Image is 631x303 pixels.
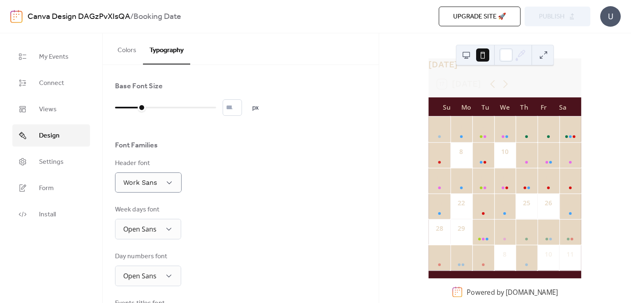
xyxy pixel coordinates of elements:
[495,97,515,117] div: We
[553,97,573,117] div: Sa
[566,122,575,131] div: 6
[600,6,621,27] div: U
[12,46,90,68] a: My Events
[515,97,534,117] div: Th
[456,97,476,117] div: Mo
[28,9,130,25] a: Canva Design DAGzPvXIsQA
[534,97,553,117] div: Fr
[500,224,510,233] div: 1
[39,157,64,167] span: Settings
[435,250,444,259] div: 5
[111,33,143,64] button: Colors
[522,224,532,233] div: 2
[478,198,488,208] div: 23
[39,210,56,220] span: Install
[456,147,466,156] div: 8
[123,271,157,280] span: Open Sans
[437,97,456,117] div: Su
[252,103,259,113] span: px
[435,198,444,208] div: 21
[544,224,553,233] div: 3
[12,177,90,199] a: Form
[500,147,510,156] div: 10
[478,250,488,259] div: 7
[522,173,532,182] div: 18
[143,33,190,64] button: Typography
[544,173,553,182] div: 19
[544,122,553,131] div: 5
[435,122,444,131] div: 31
[500,250,510,259] div: 8
[39,52,69,62] span: My Events
[428,58,581,71] div: [DATE]
[115,81,163,91] div: Base Font Size
[39,184,54,193] span: Form
[115,158,180,168] div: Header font
[12,72,90,94] a: Connect
[456,224,466,233] div: 29
[123,225,157,234] span: Open Sans
[500,198,510,208] div: 24
[453,12,506,22] span: Upgrade site 🚀
[39,131,60,141] span: Design
[544,250,553,259] div: 10
[566,198,575,208] div: 27
[435,224,444,233] div: 28
[566,250,575,259] div: 11
[566,224,575,233] div: 4
[12,203,90,225] a: Install
[130,9,134,25] b: /
[39,105,57,115] span: Views
[478,173,488,182] div: 16
[123,179,157,186] span: Work Sans
[566,147,575,156] div: 13
[456,173,466,182] div: 15
[435,173,444,182] div: 14
[12,98,90,120] a: Views
[10,10,23,23] img: logo
[522,198,532,208] div: 25
[439,7,520,26] button: Upgrade site 🚀
[478,122,488,131] div: 2
[456,250,466,259] div: 6
[476,97,495,117] div: Tu
[506,287,558,296] a: [DOMAIN_NAME]
[115,252,180,262] div: Day numbers font
[12,151,90,173] a: Settings
[478,147,488,156] div: 9
[500,122,510,131] div: 3
[39,78,64,88] span: Connect
[134,9,181,25] b: Booking Date
[522,122,532,131] div: 4
[500,173,510,182] div: 17
[522,250,532,259] div: 9
[456,198,466,208] div: 22
[478,224,488,233] div: 30
[522,147,532,156] div: 11
[544,147,553,156] div: 12
[467,287,558,296] div: Powered by
[566,173,575,182] div: 20
[544,198,553,208] div: 26
[12,124,90,147] a: Design
[456,122,466,131] div: 1
[115,140,158,150] div: Font Families
[115,205,180,215] div: Week days font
